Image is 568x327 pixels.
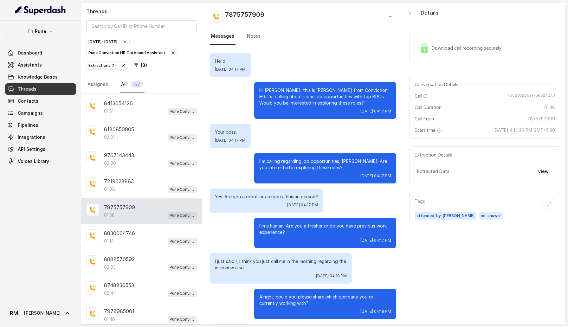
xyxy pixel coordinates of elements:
button: view [534,166,552,177]
nav: Tabs [210,28,396,45]
span: 7875757909 [527,116,555,122]
div: Extractions ( 1 ) [88,62,126,69]
span: Knowledge Bases [18,74,58,80]
span: Assistants [18,62,42,68]
span: attended-by-[PERSON_NAME] [415,212,476,220]
a: Messages [210,28,236,45]
p: I just said I, I think you just call me in the morning regarding the interview also. [215,258,347,271]
button: Extractions (1) [86,61,128,70]
button: [DATE]- [DATE] [86,38,130,46]
a: Pipelines [5,119,76,131]
span: API Settings [18,146,45,152]
p: I’m a human. Are you a fresher or do you have previous work experience? [259,223,391,235]
span: Voices Library [18,158,49,164]
span: Conversation Details [415,81,461,88]
span: [DATE] 04:18 PM [360,309,391,314]
p: 7219028883 [104,177,134,185]
span: 76038520621758624270 [507,93,555,99]
a: Threads [5,83,76,95]
span: Pipelines [18,122,38,128]
p: I'm calling regarding job opportunities, [PERSON_NAME]. Are you interested in exploring these roles? [259,158,391,171]
p: Pune Conviction HR Outbound Assistant [170,316,195,323]
p: 8413054126 [104,99,133,107]
span: [PERSON_NAME] [24,310,61,316]
span: [DATE] 04:17 PM [360,109,391,114]
p: 01:08 [104,186,115,192]
p: 8180850005 [104,125,134,133]
a: Knowledge Bases [5,71,76,83]
text: RM [10,310,18,317]
p: Details [421,9,438,16]
span: [DATE] 04:17 PM [360,173,391,178]
img: light.svg [15,5,66,15]
span: [DATE] 04:17 PM [287,202,318,208]
p: 02:44 [104,290,116,296]
div: Pune Conviction HR Outbound Assistant [88,50,176,56]
h2: Threads [86,8,197,15]
div: [DATE] - [DATE] [88,39,127,45]
span: [DATE] 04:17 PM [215,138,246,143]
a: Assistants [5,59,76,71]
p: Yes. Are you a robot or are you a human person? [215,194,318,200]
p: 9767143443 [104,151,134,159]
span: [DATE] 04:18 PM [316,273,347,279]
p: Pune [35,28,46,35]
p: 02:03 [104,264,116,270]
a: Integrations [5,131,76,143]
p: Pune Conviction HR Outbound Assistant [170,238,195,245]
p: 01:38 [104,212,115,218]
p: Pune Conviction HR Outbound Assistant [170,290,195,297]
span: Dashboard [18,50,42,56]
p: Hello. [215,58,246,64]
p: 8830664746 [104,229,135,237]
span: no-answer [479,212,503,220]
p: 01:51 [104,108,113,114]
span: Download call recording securely [432,45,504,51]
span: Campaigns [18,110,43,116]
h2: 7875757909 [225,10,264,23]
span: Start time [415,127,443,133]
p: 8888570592 [104,255,135,263]
p: Hi [PERSON_NAME], this is [PERSON_NAME] from Conviction HR. I'm calling about some job opportunit... [259,87,391,106]
span: Integrations [18,134,45,140]
a: Dashboard [5,47,76,59]
a: Assigned [86,76,110,93]
a: API Settings [5,144,76,155]
a: Notes [246,28,262,45]
span: Contacts [18,98,38,104]
span: [DATE] 04:17 PM [215,67,246,72]
input: Search by Call ID or Phone Number [86,20,197,32]
p: Pune Conviction HR Outbound Assistant [170,264,195,271]
p: Tags [415,198,425,209]
a: Voices Library [5,156,76,167]
p: Pune Conviction HR Outbound Assistant [170,186,195,193]
a: Campaigns [5,107,76,119]
p: Alright, could you please share which company you're currently working with? [259,294,391,306]
p: Pune Conviction HR Outbound Assistant [170,134,195,141]
span: Extraction Details [415,152,455,158]
span: 01:38 [544,104,555,111]
p: Pune Conviction HR Outbound Assistant [170,212,195,219]
button: Pune [5,26,76,37]
span: 137 [131,81,143,87]
a: Contacts [5,95,76,107]
p: 02:00 [104,160,116,166]
img: Lock Icon [420,43,429,53]
p: 7875757909 [104,203,135,211]
p: 01:46 [104,316,115,322]
p: Pune Conviction HR Outbound Assistant [170,108,195,115]
p: Your boss. [215,129,246,135]
a: All137 [120,76,145,93]
p: 8748830553 [104,281,134,289]
span: Threads [18,86,36,92]
p: Pune Conviction HR Outbound Assistant [170,160,195,167]
nav: Tabs [86,76,197,93]
button: (3) [131,60,151,71]
span: Extracted Data [417,168,449,175]
p: 7978985001 [104,307,134,315]
span: [DATE] 04:17 PM [360,238,391,243]
button: Pune Conviction HR Outbound Assistant [86,49,178,57]
p: 02:01 [104,134,115,140]
span: Call Duration [415,104,442,111]
span: Call From [415,116,434,122]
